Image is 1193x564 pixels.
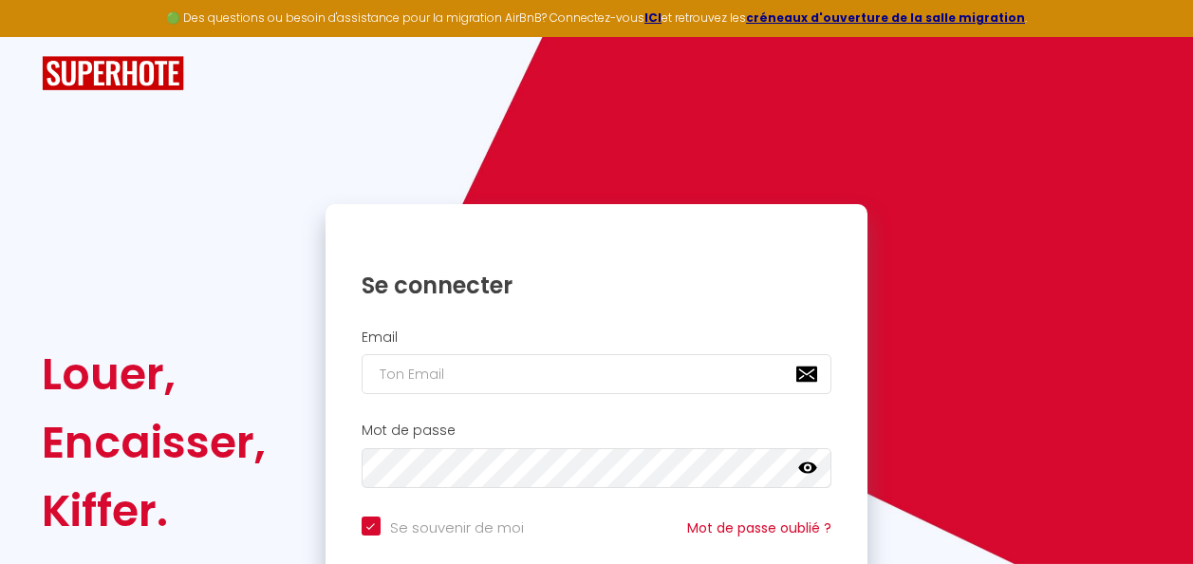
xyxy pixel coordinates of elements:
h2: Mot de passe [362,423,832,439]
a: créneaux d'ouverture de la salle migration [746,9,1025,26]
h2: Email [362,329,832,346]
h1: Se connecter [362,271,832,300]
a: ICI [644,9,662,26]
div: Kiffer. [42,477,266,545]
img: SuperHote logo [42,56,184,91]
input: Ton Email [362,354,832,394]
div: Louer, [42,340,266,408]
a: Mot de passe oublié ? [687,518,831,537]
div: Encaisser, [42,408,266,477]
